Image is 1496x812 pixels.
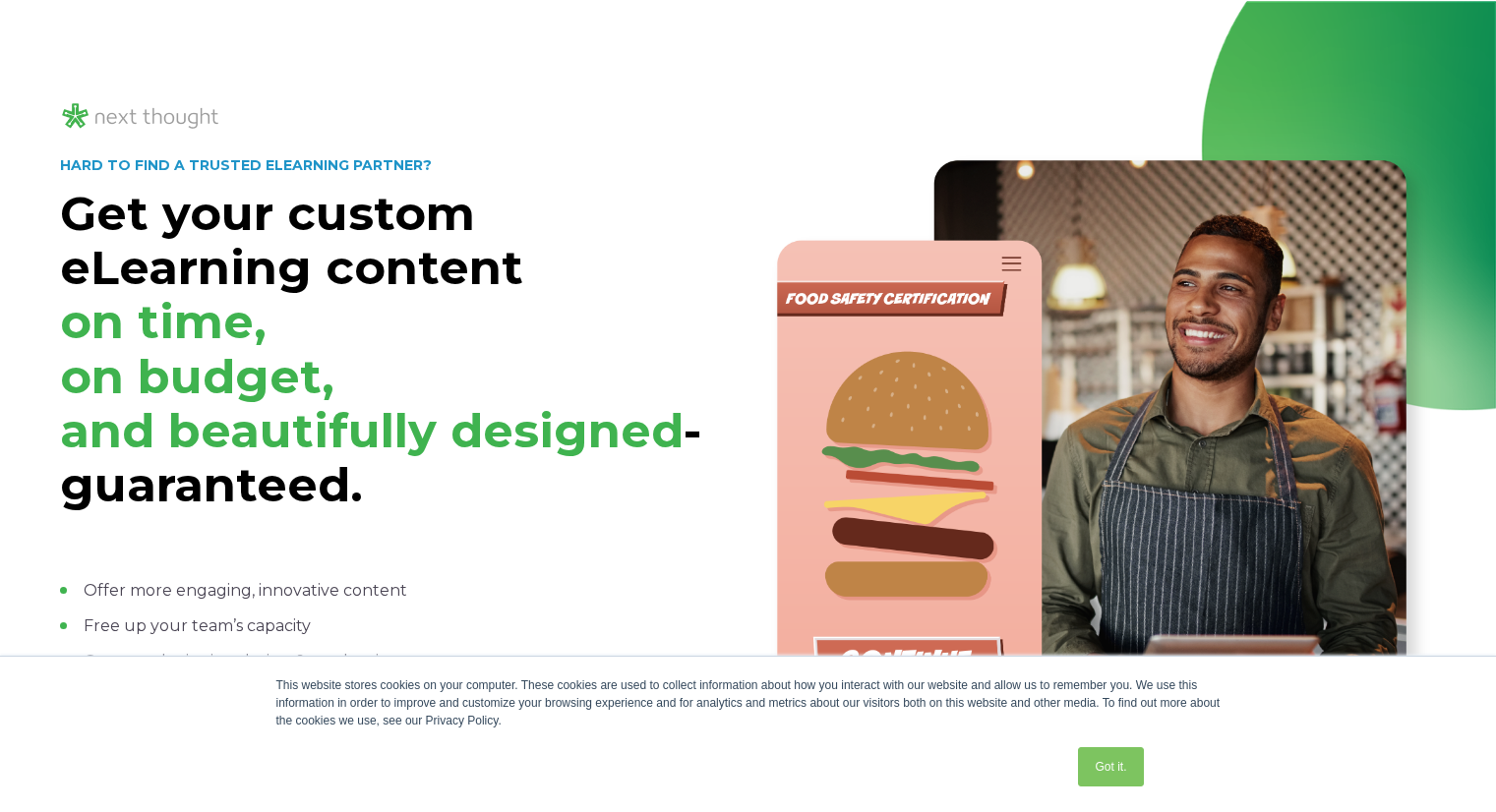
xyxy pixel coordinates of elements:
strong: HARD TO FIND A TRUSTED ELEARNING PARTNER? [60,156,432,174]
span: and beautifully designed [60,402,684,459]
span: on time, [60,293,267,350]
li: Offer more engaging, innovative content [60,579,731,603]
img: NT_Logo_LightMode [60,100,221,133]
li: Free up your team’s capacity [60,614,731,638]
li: Get award-winning design & production team [60,650,731,673]
strong: Get your custom eLearning content -guaranteed. [60,185,701,513]
div: This website stores cookies on your computer. These cookies are used to collect information about... [276,676,1221,729]
a: Got it. [1078,747,1143,786]
span: on budget, [60,348,334,405]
